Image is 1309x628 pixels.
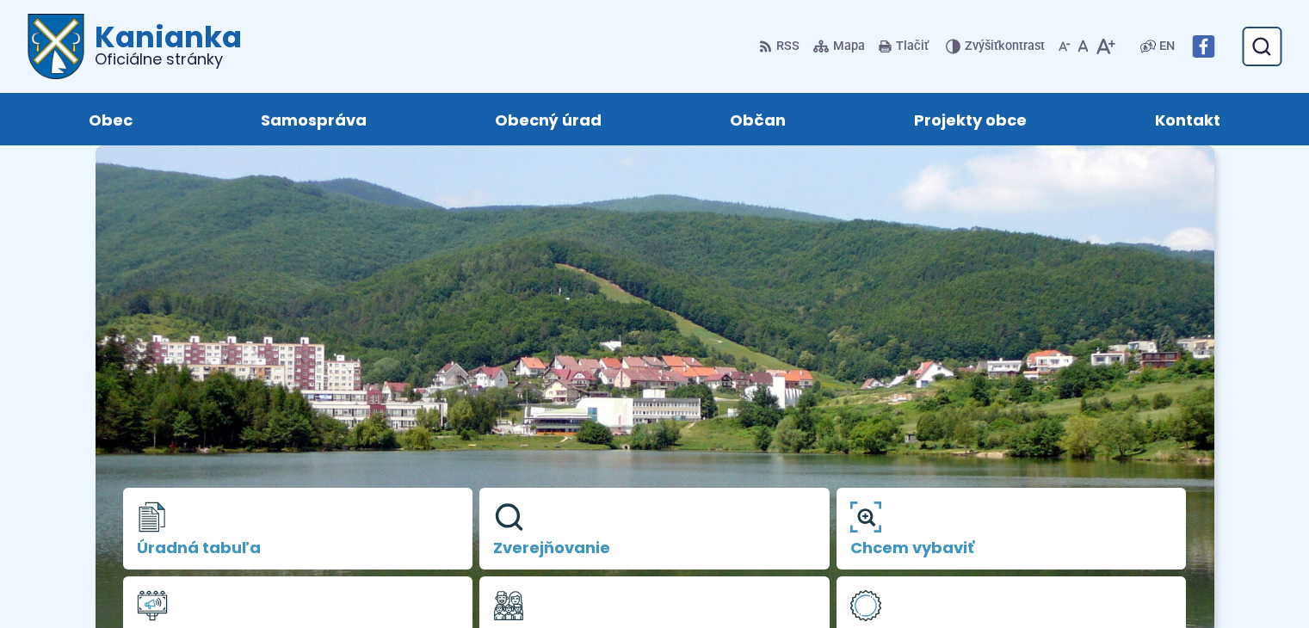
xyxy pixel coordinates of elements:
[965,40,1045,54] span: kontrast
[495,93,602,145] span: Obecný úrad
[213,93,413,145] a: Samospráva
[946,28,1048,65] button: Zvýšiťkontrast
[479,488,830,570] a: Zverejňovanie
[868,93,1074,145] a: Projekty obce
[833,36,865,57] span: Mapa
[810,28,868,65] a: Mapa
[1108,93,1268,145] a: Kontakt
[730,93,786,145] span: Občan
[1156,36,1178,57] a: EN
[837,488,1187,570] a: Chcem vybaviť
[41,93,179,145] a: Obec
[1192,35,1214,58] img: Prejsť na Facebook stránku
[1159,36,1175,57] span: EN
[896,40,929,54] span: Tlačiť
[965,39,998,53] span: Zvýšiť
[89,93,133,145] span: Obec
[137,539,460,557] span: Úradná tabuľa
[850,539,1173,557] span: Chcem vybaviť
[875,28,932,65] button: Tlačiť
[776,36,800,57] span: RSS
[759,28,803,65] a: RSS
[1155,93,1220,145] span: Kontakt
[448,93,648,145] a: Obecný úrad
[28,14,84,79] img: Prejsť na domovskú stránku
[493,539,816,557] span: Zverejňovanie
[123,488,473,570] a: Úradná tabuľa
[84,22,242,67] h1: Kanianka
[261,93,367,145] span: Samospráva
[1055,28,1074,65] button: Zmenšiť veľkosť písma
[95,52,242,67] span: Oficiálne stránky
[683,93,833,145] a: Občan
[28,14,242,79] a: Logo Kanianka, prejsť na domovskú stránku.
[914,93,1027,145] span: Projekty obce
[1074,28,1092,65] button: Nastaviť pôvodnú veľkosť písma
[1092,28,1119,65] button: Zväčšiť veľkosť písma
